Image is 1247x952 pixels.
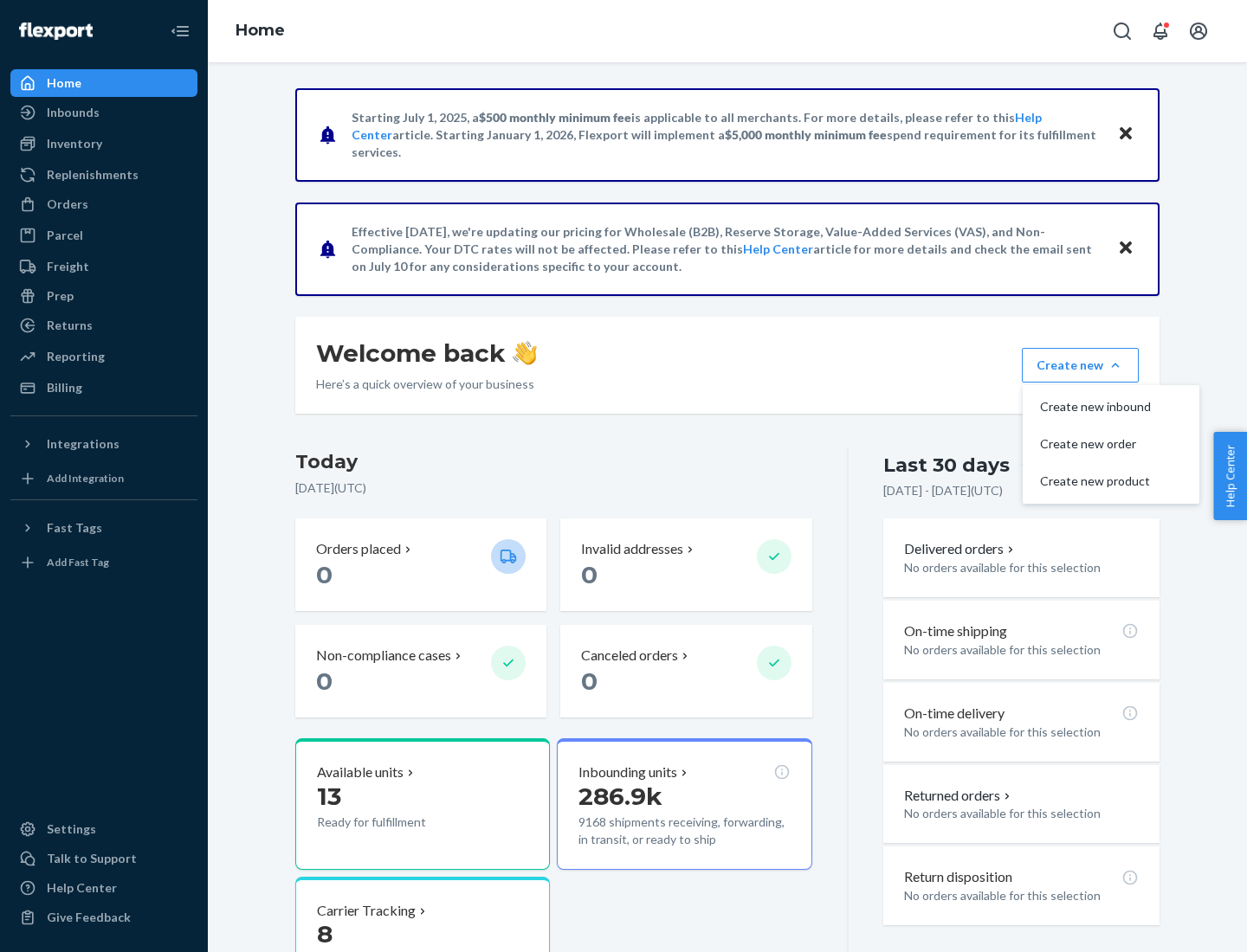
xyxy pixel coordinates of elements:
[316,338,537,369] h1: Welcome back
[1105,14,1140,48] button: Open Search Box
[47,135,102,152] div: Inventory
[10,343,197,370] a: Reporting
[10,282,197,310] a: Prep
[47,909,131,926] div: Give Feedback
[316,666,333,696] span: 0
[904,867,1012,887] p: Return disposition
[317,782,341,811] span: 13
[1022,348,1139,383] button: Create newCreate new inboundCreate new orderCreate new product
[1040,475,1151,487] span: Create new product
[581,539,683,559] p: Invalid addresses
[10,465,197,492] a: Add Integration
[10,904,197,931] button: Give Feedback
[10,815,197,843] a: Settings
[1143,14,1178,48] button: Open notifications
[163,14,197,48] button: Close Navigation
[1026,426,1196,463] button: Create new order
[10,130,197,158] a: Inventory
[10,253,197,280] a: Freight
[47,227,83,244] div: Parcel
[47,104,100,121] div: Inbounds
[560,625,811,717] button: Canceled orders 0
[10,374,197,402] a: Billing
[10,312,197,339] a: Returns
[904,724,1139,741] p: No orders available for this selection
[578,762,677,782] p: Inbounding units
[222,6,299,56] ol: breadcrumbs
[904,621,1007,641] p: On-time shipping
[236,21,285,40] a: Home
[10,845,197,872] a: Talk to Support
[513,341,537,365] img: hand-wave emoji
[316,539,401,559] p: Orders placed
[47,258,89,275] div: Freight
[904,539,1018,559] button: Delivered orders
[904,704,1005,724] p: On-time delivery
[47,850,137,867] div: Talk to Support
[47,555,109,569] div: Add Fast Tag
[560,518,811,611] button: Invalid addresses 0
[47,317,93,334] div: Returns
[1040,438,1151,450] span: Create new order
[1026,389,1196,426] button: Create new inbound
[581,666,598,696] span: 0
[295,738,550,870] button: Available units13Ready for fulfillment
[352,109,1101,161] p: Starting July 1, 2025, a is applicable to all merchants. For more details, please refer to this a...
[10,222,197,249] a: Parcel
[317,814,477,831] p: Ready for fulfillment
[1115,236,1137,261] button: Close
[10,69,197,97] a: Home
[904,786,1014,806] button: Returned orders
[47,820,96,838] div: Settings
[581,646,678,666] p: Canceled orders
[295,518,546,611] button: Orders placed 0
[47,196,88,213] div: Orders
[1026,463,1196,500] button: Create new product
[19,23,93,40] img: Flexport logo
[316,646,451,666] p: Non-compliance cases
[1040,401,1151,413] span: Create new inbound
[317,919,333,949] span: 8
[47,74,81,92] div: Home
[10,549,197,576] a: Add Fast Tag
[1181,14,1216,48] button: Open account menu
[317,901,416,921] p: Carrier Tracking
[47,287,74,305] div: Prep
[295,625,546,717] button: Non-compliance cases 0
[316,560,333,589] span: 0
[47,435,120,453] div: Integrations
[904,805,1139,822] p: No orders available for this selection
[581,560,598,589] span: 0
[47,471,124,486] div: Add Integration
[1115,122,1137,147] button: Close
[47,879,117,897] div: Help Center
[904,887,1139,904] p: No orders available for this selection
[904,641,1139,659] p: No orders available for this selection
[883,482,1003,499] p: [DATE] - [DATE] ( UTC )
[47,348,105,365] div: Reporting
[47,166,139,183] div: Replenishments
[47,379,82,396] div: Billing
[295,479,812,497] p: [DATE] ( UTC )
[316,376,537,393] p: Here’s a quick overview of your business
[578,814,790,848] p: 9168 shipments receiving, forwarding, in transit, or ready to ship
[47,519,102,537] div: Fast Tags
[352,223,1101,275] p: Effective [DATE], we're updating our pricing for Wholesale (B2B), Reserve Storage, Value-Added Se...
[479,110,631,125] span: $500 monthly minimum fee
[10,99,197,126] a: Inbounds
[1213,432,1247,520] button: Help Center
[725,127,887,142] span: $5,000 monthly minimum fee
[10,161,197,189] a: Replenishments
[743,241,813,256] a: Help Center
[883,452,1010,479] div: Last 30 days
[10,874,197,902] a: Help Center
[10,430,197,458] button: Integrations
[557,738,811,870] button: Inbounding units286.9k9168 shipments receiving, forwarding, in transit, or ready to ship
[578,782,662,811] span: 286.9k
[317,762,404,782] p: Available units
[10,190,197,218] a: Orders
[10,514,197,542] button: Fast Tags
